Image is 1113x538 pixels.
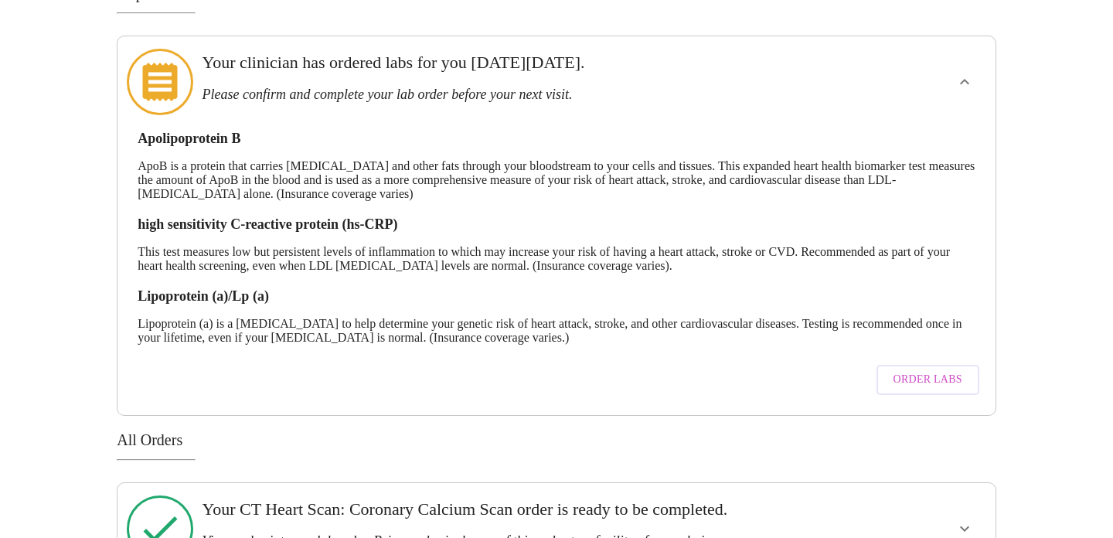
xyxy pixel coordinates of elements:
h3: Apolipoprotein B [138,131,975,147]
h3: Lipoprotein (a)/Lp (a) [138,288,975,305]
button: Order Labs [876,365,979,395]
a: Order Labs [873,357,983,403]
button: show more [946,63,983,100]
h3: Your clinician has ordered labs for you [DATE][DATE]. [202,53,826,73]
h3: Your CT Heart Scan: Coronary Calcium Scan order is ready to be completed. [202,499,826,519]
p: This test measures low but persistent levels of inflammation to which may increase your risk of h... [138,245,975,273]
h3: Please confirm and complete your lab order before your next visit. [202,87,826,103]
p: ApoB is a protein that carries [MEDICAL_DATA] and other fats through your bloodstream to your cel... [138,159,975,201]
p: Lipoprotein (a) is a [MEDICAL_DATA] to help determine your genetic risk of heart attack, stroke, ... [138,317,975,345]
h3: high sensitivity C-reactive protein (hs-CRP) [138,216,975,233]
span: Order Labs [893,370,962,390]
h3: All Orders [117,431,996,449]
